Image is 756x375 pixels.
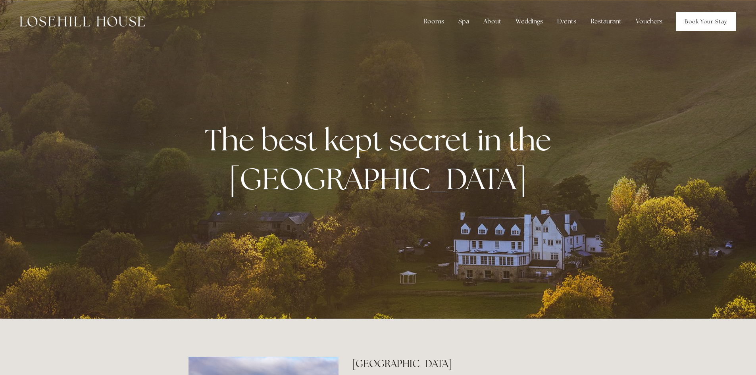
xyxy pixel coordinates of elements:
[205,120,558,198] strong: The best kept secret in the [GEOGRAPHIC_DATA]
[629,13,669,29] a: Vouchers
[509,13,549,29] div: Weddings
[20,16,145,27] img: Losehill House
[551,13,583,29] div: Events
[477,13,508,29] div: About
[676,12,736,31] a: Book Your Stay
[584,13,628,29] div: Restaurant
[352,357,567,371] h2: [GEOGRAPHIC_DATA]
[417,13,450,29] div: Rooms
[452,13,475,29] div: Spa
